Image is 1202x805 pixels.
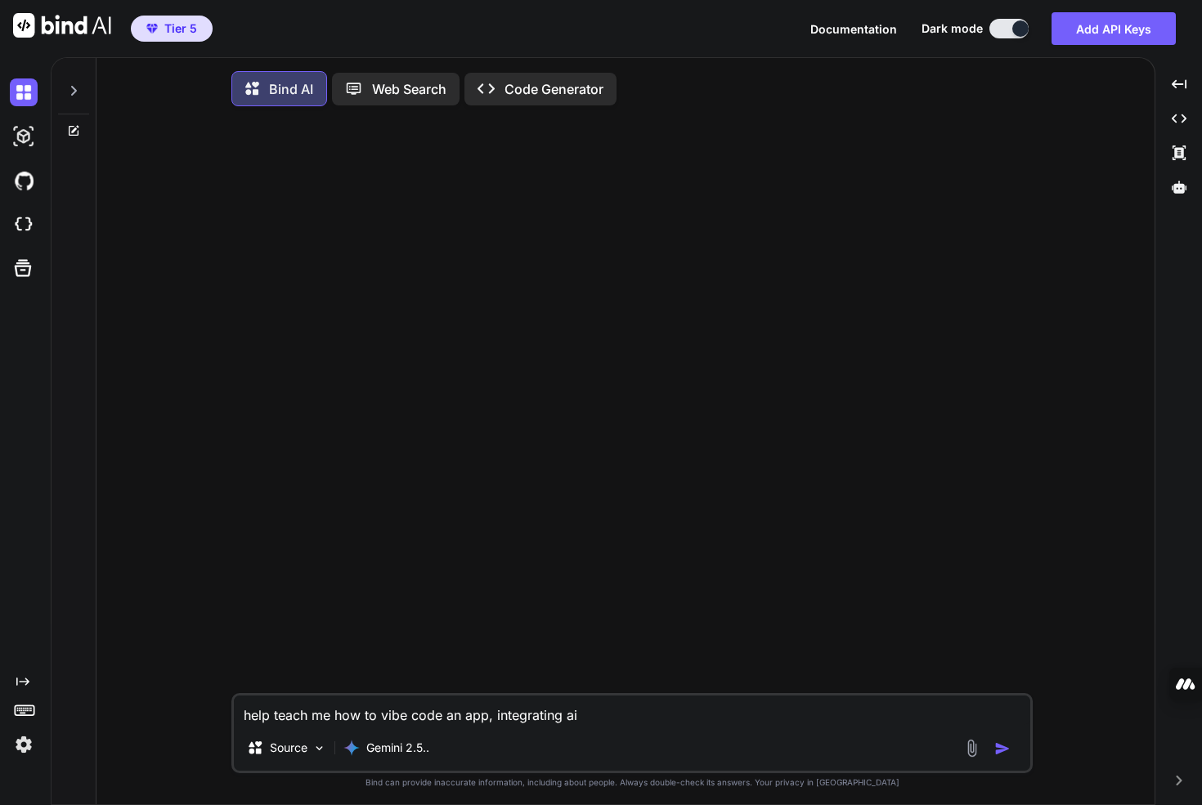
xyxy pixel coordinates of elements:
span: Tier 5 [164,20,197,37]
textarea: help teach me how to vibe code an app, integrating ai [234,695,1030,725]
button: premiumTier 5 [131,16,213,42]
p: Code Generator [505,79,603,99]
button: Add API Keys [1052,12,1176,45]
img: settings [10,731,38,758]
img: icon [994,740,1011,757]
button: Documentation [810,20,897,38]
img: darkChat [10,78,38,106]
p: Gemini 2.5.. [366,740,429,756]
img: cloudideIcon [10,211,38,239]
p: Bind can provide inaccurate information, including about people. Always double-check its answers.... [231,776,1033,789]
img: premium [146,24,158,34]
img: Pick Models [312,741,326,755]
img: Bind AI [13,13,111,38]
img: darkAi-studio [10,123,38,150]
img: attachment [962,739,981,758]
span: Documentation [810,22,897,36]
p: Web Search [372,79,446,99]
span: Dark mode [922,20,983,37]
p: Bind AI [269,79,313,99]
img: githubDark [10,167,38,195]
p: Source [270,740,307,756]
img: Gemini 2.5 Pro [343,740,360,756]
